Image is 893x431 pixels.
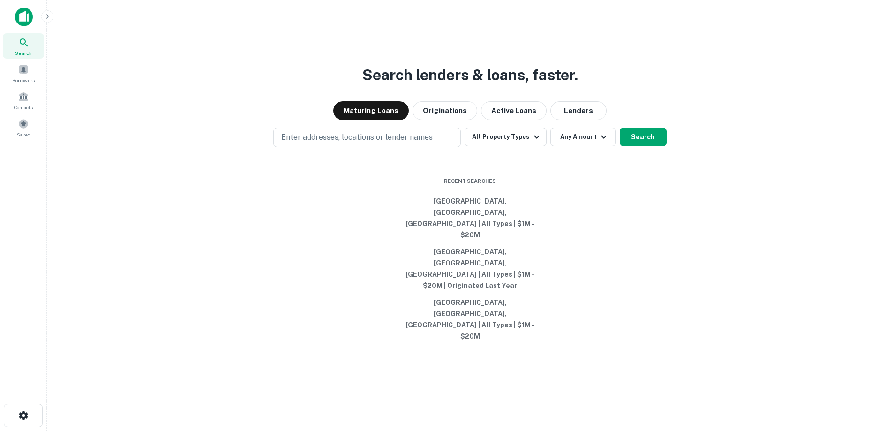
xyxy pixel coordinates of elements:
span: Borrowers [12,76,35,84]
span: Saved [17,131,30,138]
iframe: Chat Widget [846,356,893,401]
button: [GEOGRAPHIC_DATA], [GEOGRAPHIC_DATA], [GEOGRAPHIC_DATA] | All Types | $1M - $20M [400,294,540,345]
a: Search [3,33,44,59]
button: [GEOGRAPHIC_DATA], [GEOGRAPHIC_DATA], [GEOGRAPHIC_DATA] | All Types | $1M - $20M [400,193,540,243]
h3: Search lenders & loans, faster. [362,64,578,86]
button: Enter addresses, locations or lender names [273,128,461,147]
button: Active Loans [481,101,547,120]
p: Enter addresses, locations or lender names [281,132,433,143]
img: capitalize-icon.png [15,8,33,26]
button: Any Amount [550,128,616,146]
span: Search [15,49,32,57]
a: Contacts [3,88,44,113]
button: Maturing Loans [333,101,409,120]
a: Saved [3,115,44,140]
button: [GEOGRAPHIC_DATA], [GEOGRAPHIC_DATA], [GEOGRAPHIC_DATA] | All Types | $1M - $20M | Originated Las... [400,243,540,294]
button: Search [620,128,667,146]
a: Borrowers [3,60,44,86]
span: Contacts [14,104,33,111]
button: Originations [413,101,477,120]
button: Lenders [550,101,607,120]
span: Recent Searches [400,177,540,185]
button: All Property Types [465,128,546,146]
